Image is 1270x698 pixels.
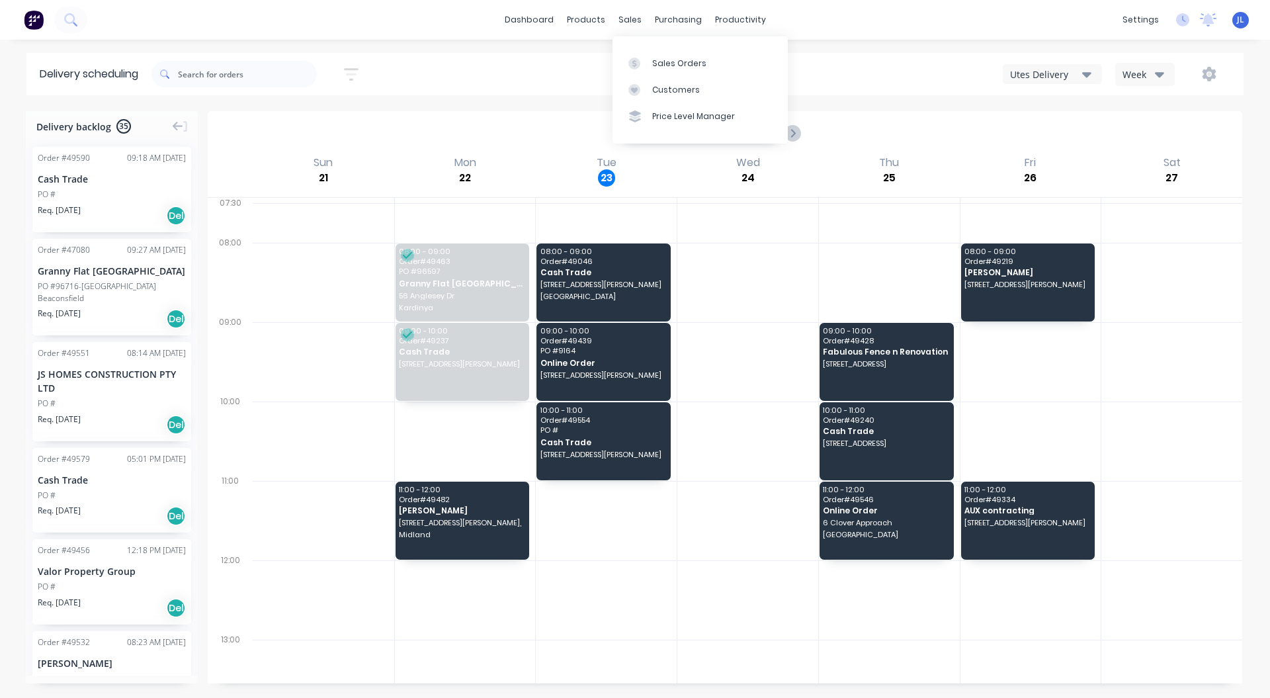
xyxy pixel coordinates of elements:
div: 12:18 PM [DATE] [127,545,186,556]
span: 6 Clover Approach [823,519,949,527]
span: [STREET_ADDRESS][PERSON_NAME] [964,519,1090,527]
span: Order # 49046 [540,257,666,265]
span: [STREET_ADDRESS] [823,360,949,368]
span: Order # 49428 [823,337,949,345]
span: Delivery backlog [36,120,111,134]
div: [PERSON_NAME] [38,656,186,670]
span: Order # 49439 [540,337,666,345]
div: 09:18 AM [DATE] [127,152,186,164]
div: Del [166,206,186,226]
div: settings [1116,10,1165,30]
span: Order # 49334 [964,496,1090,503]
a: Sales Orders [613,50,788,76]
div: Delivery scheduling [26,53,151,95]
div: 22 [456,169,474,187]
span: 08:00 - 09:00 [399,247,525,255]
div: Cash Trade [38,473,186,487]
span: Req. [DATE] [38,414,81,425]
span: Online Order [823,506,949,515]
div: Cash Trade [38,172,186,186]
div: Del [166,309,186,329]
div: 25 [880,169,898,187]
div: Valor Property Group [38,564,186,578]
span: 11:00 - 12:00 [964,486,1090,494]
span: Req. [DATE] [38,505,81,517]
a: Customers [613,77,788,103]
div: PO # [38,189,56,200]
span: Order # 49237 [399,337,525,345]
div: Week [1122,67,1161,81]
span: JL [1237,14,1244,26]
div: Del [166,598,186,618]
span: 11:00 - 12:00 [399,486,525,494]
span: Midland [399,531,525,539]
span: [PERSON_NAME] [964,268,1090,277]
span: 10:00 - 11:00 [823,406,949,414]
div: 27 [1164,169,1181,187]
div: productivity [708,10,773,30]
span: 10:00 - 11:00 [540,406,666,414]
span: Cash Trade [540,438,666,447]
div: Thu [875,156,903,169]
div: Beaconsfield [38,292,186,304]
div: Fri [1021,156,1040,169]
div: Order # 49590 [38,152,90,164]
span: [STREET_ADDRESS][PERSON_NAME] [540,281,666,288]
div: Price Level Manager [652,110,735,122]
span: 56 Anglesey Dr [399,292,525,300]
span: Order # 49463 [399,257,525,265]
button: Utes Delivery [1003,64,1102,84]
a: Price Level Manager [613,103,788,130]
span: Online Order [540,359,666,367]
span: Req. [DATE] [38,597,81,609]
a: dashboard [498,10,560,30]
div: Sun [310,156,337,169]
span: [GEOGRAPHIC_DATA] [540,292,666,300]
div: Wed [732,156,764,169]
span: Order # 49240 [823,416,949,424]
span: [STREET_ADDRESS][PERSON_NAME] [540,371,666,379]
div: 21 [315,169,332,187]
span: Cash Trade [823,427,949,435]
span: 35 [116,119,131,134]
div: 05:01 PM [DATE] [127,453,186,465]
div: 08:23 AM [DATE] [127,636,186,648]
div: purchasing [648,10,708,30]
div: PO # [38,398,56,410]
div: 26 [1022,169,1039,187]
span: [STREET_ADDRESS] [823,439,949,447]
div: 08:00 [208,235,253,314]
div: products [560,10,612,30]
div: JS HOMES CONSTRUCTION PTY LTD [38,367,186,395]
div: Granny Flat [GEOGRAPHIC_DATA] [38,264,186,278]
span: PO # [540,426,666,434]
div: 10:00 [208,394,253,473]
div: Order # 49551 [38,347,90,359]
div: Del [166,506,186,526]
span: Order # 49219 [964,257,1090,265]
span: [STREET_ADDRESS][PERSON_NAME] [399,360,525,368]
span: Cash Trade [399,347,525,356]
span: Order # 49482 [399,496,525,503]
div: Sat [1160,156,1185,169]
span: AUX contracting [964,506,1090,515]
div: PO #96716-[GEOGRAPHIC_DATA] [38,281,156,292]
span: Req. [DATE] [38,204,81,216]
span: Order # 49546 [823,496,949,503]
div: Order # 49579 [38,453,90,465]
div: Customers [652,84,700,96]
span: 09:00 - 10:00 [399,327,525,335]
div: 09:00 [208,314,253,394]
span: [STREET_ADDRESS][PERSON_NAME], [399,519,525,527]
span: [GEOGRAPHIC_DATA] [823,531,949,539]
span: 11:00 - 12:00 [823,486,949,494]
div: 23 [598,169,615,187]
span: Fabulous Fence n Renovation [823,347,949,356]
span: 09:00 - 10:00 [540,327,666,335]
span: PO # 9164 [540,347,666,355]
span: Order # 49554 [540,416,666,424]
input: Search for orders [178,61,317,87]
span: Req. [DATE] [38,308,81,320]
span: 08:00 - 09:00 [540,247,666,255]
span: 08:00 - 09:00 [964,247,1090,255]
